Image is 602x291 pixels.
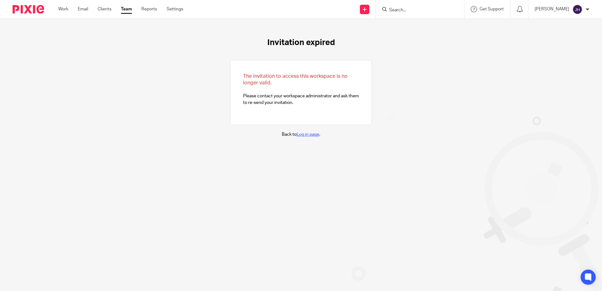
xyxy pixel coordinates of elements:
a: Settings [167,6,183,12]
span: The invitation to access this workspace is no longer valid. [243,74,348,85]
a: Reports [141,6,157,12]
a: Log in page [297,132,319,137]
p: [PERSON_NAME] [535,6,569,12]
p: Back to . [282,131,320,138]
a: Work [58,6,68,12]
a: Email [78,6,88,12]
img: svg%3E [572,4,582,14]
h1: Invitation expired [267,38,335,48]
a: Clients [98,6,111,12]
img: Pixie [13,5,44,14]
span: Get Support [480,7,504,11]
p: Please contact your workspace administrator and ask them to re-send your invitation. [243,73,359,106]
input: Search [389,8,445,13]
a: Team [121,6,132,12]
